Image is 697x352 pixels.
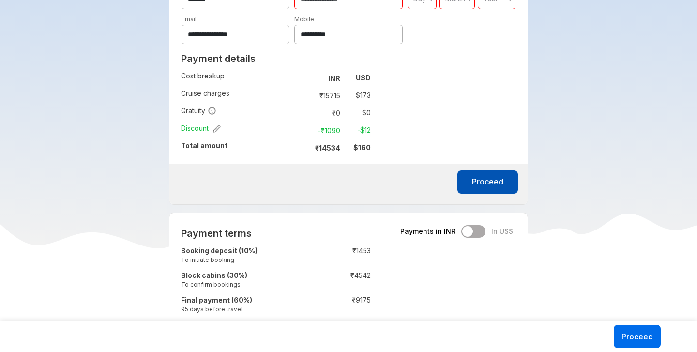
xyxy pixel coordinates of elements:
td: Cost breakup [181,69,299,87]
span: Payments in INR [400,227,455,236]
strong: INR [328,74,340,82]
td: -₹ 1090 [303,123,344,137]
button: Proceed [614,325,661,348]
td: Cruise charges [181,87,299,104]
td: : [299,139,303,156]
td: ₹ 1453 [313,244,371,269]
h2: Payment details [181,53,371,64]
td: : [299,104,303,122]
td: -$ 12 [344,123,371,137]
td: : [299,87,303,104]
td: ₹ 9175 [313,293,371,318]
span: In US$ [491,227,513,236]
label: Mobile [294,15,314,23]
td: $ 173 [344,89,371,102]
small: To initiate booking [181,256,308,264]
strong: Booking deposit (10%) [181,246,258,255]
strong: Block cabins (30%) [181,271,247,279]
small: 95 days before travel [181,305,308,313]
strong: ₹ 14534 [315,144,340,152]
td: : [308,269,313,293]
td: : [299,69,303,87]
strong: $ 160 [353,143,371,152]
small: To confirm bookings [181,280,308,289]
button: Proceed [457,170,518,194]
strong: Total amount [181,141,227,150]
td: : [299,122,303,139]
td: : [308,244,313,269]
label: Email [182,15,197,23]
strong: USD [356,74,371,82]
strong: Final payment (60%) [181,296,252,304]
td: ₹ 15715 [303,89,344,102]
h2: Payment terms [181,228,371,239]
span: Gratuity [181,106,216,116]
td: ₹ 4542 [313,269,371,293]
span: Discount [181,123,221,133]
td: ₹ 0 [303,106,344,120]
td: $ 0 [344,106,371,120]
td: : [308,293,313,318]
